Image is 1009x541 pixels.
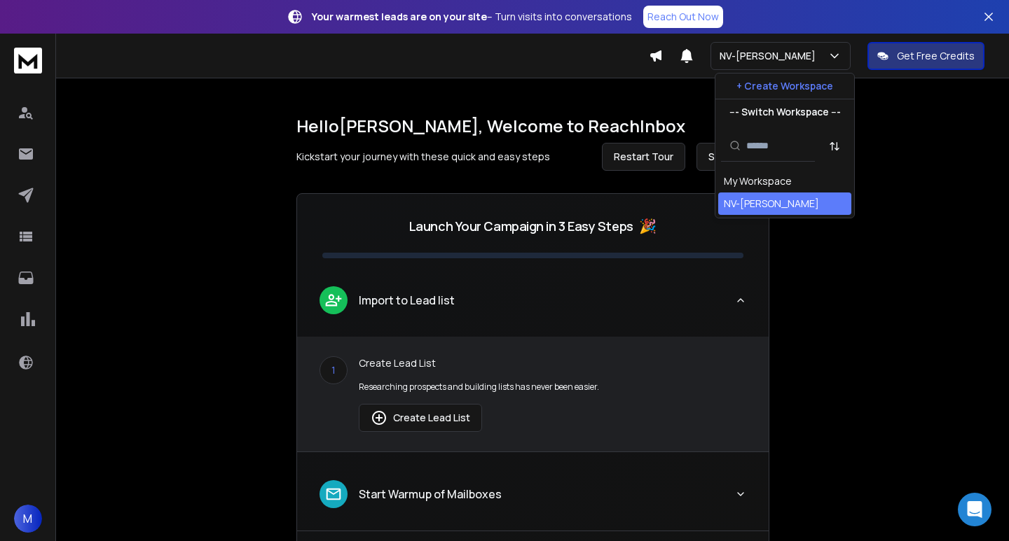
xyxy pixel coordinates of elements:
[14,505,42,533] button: M
[409,216,633,236] p: Launch Your Campaign in 3 Easy Steps
[320,356,348,384] div: 1
[324,485,343,503] img: lead
[724,174,792,188] div: My Workspace
[724,197,819,211] div: NV-[PERSON_NAME]
[14,48,42,73] img: logo
[696,143,769,171] button: Skip Setup
[297,469,769,531] button: leadStart Warmup of Mailboxes
[359,486,502,503] p: Start Warmup of Mailboxes
[297,275,769,337] button: leadImport to Lead list
[359,292,455,309] p: Import to Lead list
[312,10,487,23] strong: Your warmest leads are on your site
[359,404,482,432] button: Create Lead List
[312,10,632,24] p: – Turn visits into conversations
[729,105,841,119] p: --- Switch Workspace ---
[324,291,343,309] img: lead
[647,10,719,24] p: Reach Out Now
[867,42,984,70] button: Get Free Credits
[958,493,991,526] div: Open Intercom Messenger
[602,143,685,171] button: Restart Tour
[296,150,550,164] p: Kickstart your journey with these quick and easy steps
[297,337,769,451] div: leadImport to Lead list
[720,49,821,63] p: NV-[PERSON_NAME]
[715,73,854,99] button: + Create Workspace
[736,79,833,93] p: + Create Workspace
[359,381,746,393] p: Researching prospects and building lists has never been easier.
[643,6,723,28] a: Reach Out Now
[371,409,387,426] img: lead
[821,132,849,160] button: Sort by Sort A-Z
[708,150,757,164] span: Skip Setup
[897,49,975,63] p: Get Free Credits
[359,356,746,370] p: Create Lead List
[639,216,657,236] span: 🎉
[296,115,769,137] h1: Hello [PERSON_NAME] , Welcome to ReachInbox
